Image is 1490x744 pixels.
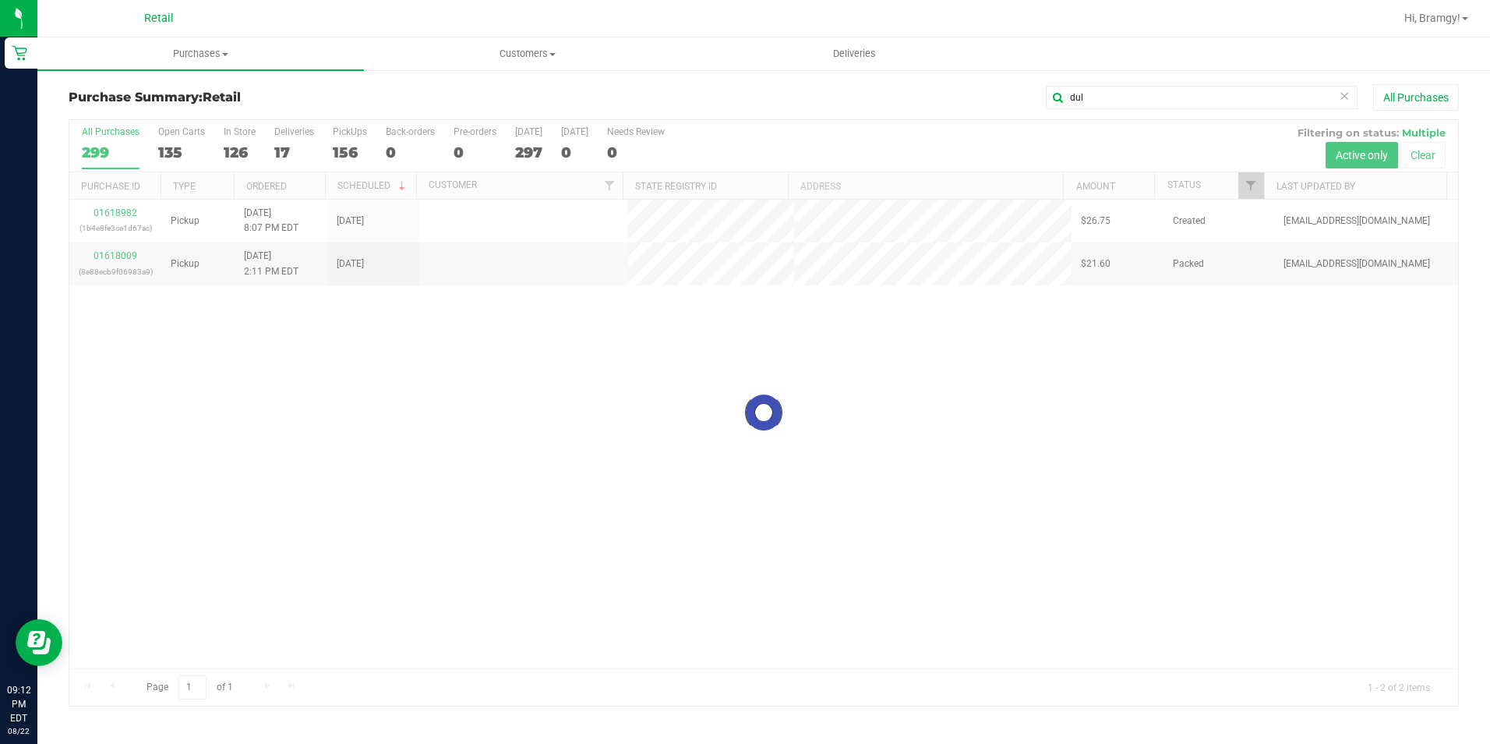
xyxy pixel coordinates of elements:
[7,725,30,737] p: 08/22
[812,47,897,61] span: Deliveries
[7,683,30,725] p: 09:12 PM EDT
[364,37,690,70] a: Customers
[1373,84,1459,111] button: All Purchases
[37,37,364,70] a: Purchases
[16,619,62,666] iframe: Resource center
[203,90,241,105] span: Retail
[1339,86,1350,106] span: Clear
[1404,12,1460,24] span: Hi, Bramgy!
[691,37,1018,70] a: Deliveries
[37,47,364,61] span: Purchases
[1046,86,1358,109] input: Search Purchase ID, Original ID, State Registry ID or Customer Name...
[365,47,690,61] span: Customers
[144,12,174,25] span: Retail
[69,90,532,105] h3: Purchase Summary:
[12,45,27,61] inline-svg: Retail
